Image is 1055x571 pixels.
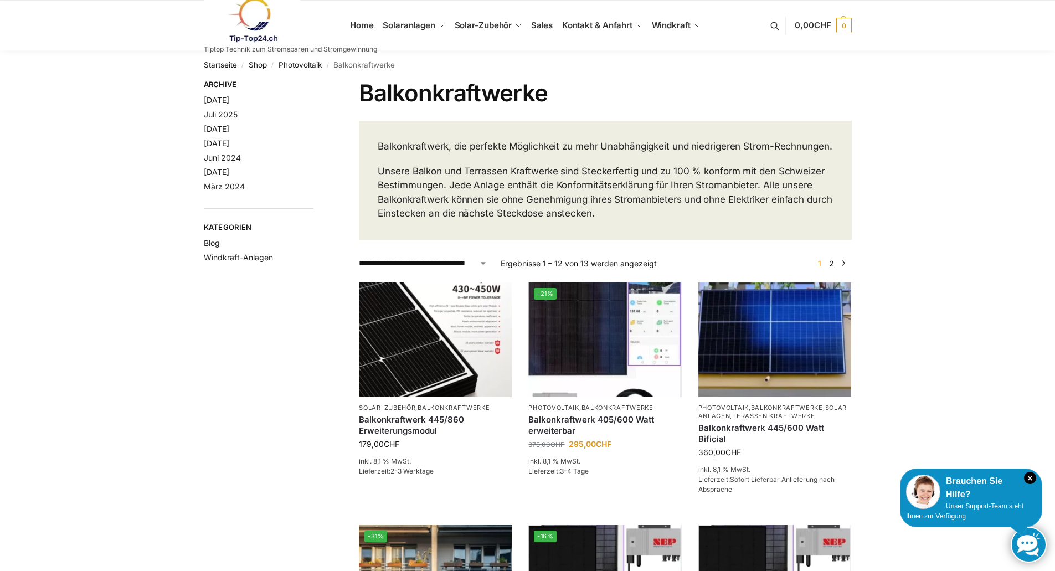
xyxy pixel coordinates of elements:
[359,258,487,269] select: Shop-Reihenfolge
[826,259,837,268] a: Seite 2
[815,259,824,268] span: Seite 1
[359,414,512,436] a: Balkonkraftwerk 445/860 Erweiterungsmodul
[698,404,749,411] a: Photovoltaik
[581,404,653,411] a: Balkonkraftwerke
[204,167,229,177] a: [DATE]
[569,439,611,449] bdi: 295,00
[528,282,681,397] a: -21%Steckerfertig Plug & Play mit 410 Watt
[906,475,940,509] img: Customer service
[322,61,333,70] span: /
[378,140,832,154] p: Balkonkraftwerk, die perfekte Möglichkeit zu mehr Unabhängigkeit und niedrigeren Strom-Rechnungen.
[528,404,579,411] a: Photovoltaik
[390,467,434,475] span: 2-3 Werktage
[562,20,632,30] span: Kontakt & Anfahrt
[836,18,852,33] span: 0
[378,164,832,221] p: Unsere Balkon und Terrassen Kraftwerke sind Steckerfertig und zu 100 % konform mit den Schweizer ...
[528,456,681,466] p: inkl. 8,1 % MwSt.
[528,440,564,449] bdi: 375,00
[647,1,705,50] a: Windkraft
[313,80,320,92] button: Close filters
[1024,472,1036,484] i: Schließen
[698,475,835,493] span: Sofort Lieferbar Anlieferung nach Absprache
[359,404,512,412] p: ,
[267,61,279,70] span: /
[560,467,589,475] span: 3-4 Tage
[528,467,589,475] span: Lieferzeit:
[418,404,490,411] a: Balkonkraftwerke
[359,282,512,397] img: Balkonkraftwerk 445/860 Erweiterungsmodul
[279,60,322,69] a: Photovoltaik
[378,1,450,50] a: Solaranlagen
[359,404,415,411] a: Solar-Zubehör
[906,475,1036,501] div: Brauchen Sie Hilfe?
[698,447,741,457] bdi: 360,00
[528,282,681,397] img: Steckerfertig Plug & Play mit 410 Watt
[204,50,852,79] nav: Breadcrumb
[751,404,823,411] a: Balkonkraftwerke
[839,258,847,269] a: →
[359,456,512,466] p: inkl. 8,1 % MwSt.
[698,282,851,397] img: Solaranlage für den kleinen Balkon
[249,60,267,69] a: Shop
[732,412,815,420] a: Terassen Kraftwerke
[237,61,249,70] span: /
[204,222,314,233] span: Kategorien
[204,138,229,148] a: [DATE]
[204,124,229,133] a: [DATE]
[906,502,1023,520] span: Unser Support-Team steht Ihnen zur Verfügung
[528,414,681,436] a: Balkonkraftwerk 405/600 Watt erweiterbar
[652,20,691,30] span: Windkraft
[204,95,229,105] a: [DATE]
[725,447,741,457] span: CHF
[455,20,512,30] span: Solar-Zubehör
[596,439,611,449] span: CHF
[811,258,851,269] nav: Produkt-Seitennummerierung
[204,60,237,69] a: Startseite
[204,79,314,90] span: Archive
[795,9,851,42] a: 0,00CHF 0
[204,238,220,248] a: Blog
[698,423,851,444] a: Balkonkraftwerk 445/600 Watt Bificial
[383,20,435,30] span: Solaranlagen
[557,1,647,50] a: Kontakt & Anfahrt
[814,20,831,30] span: CHF
[359,79,851,107] h1: Balkonkraftwerke
[501,258,657,269] p: Ergebnisse 1 – 12 von 13 werden angezeigt
[204,182,245,191] a: März 2024
[795,20,831,30] span: 0,00
[204,110,238,119] a: Juli 2025
[450,1,526,50] a: Solar-Zubehör
[359,467,434,475] span: Lieferzeit:
[384,439,399,449] span: CHF
[698,475,835,493] span: Lieferzeit:
[204,253,273,262] a: Windkraft-Anlagen
[698,404,851,421] p: , , ,
[698,465,851,475] p: inkl. 8,1 % MwSt.
[204,153,241,162] a: Juni 2024
[531,20,553,30] span: Sales
[528,404,681,412] p: ,
[698,404,847,420] a: Solaranlagen
[526,1,557,50] a: Sales
[204,46,377,53] p: Tiptop Technik zum Stromsparen und Stromgewinnung
[550,440,564,449] span: CHF
[359,439,399,449] bdi: 179,00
